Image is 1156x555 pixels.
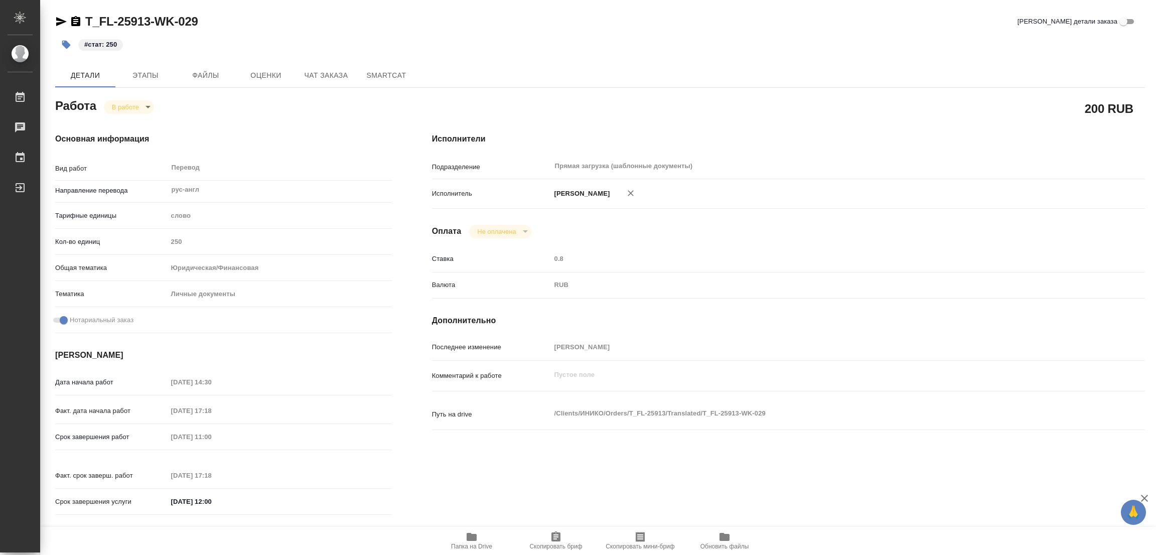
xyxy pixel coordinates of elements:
[168,430,255,444] input: Пустое поле
[85,15,198,28] a: T_FL-25913-WK-029
[168,468,255,483] input: Пустое поле
[168,375,255,389] input: Пустое поле
[55,471,168,481] p: Факт. срок заверш. работ
[55,237,168,247] p: Кол-во единиц
[242,69,290,82] span: Оценки
[682,527,767,555] button: Обновить файлы
[168,403,255,418] input: Пустое поле
[432,225,462,237] h4: Оплата
[598,527,682,555] button: Скопировать мини-бриф
[551,340,1086,354] input: Пустое поле
[55,349,392,361] h4: [PERSON_NAME]
[551,276,1086,294] div: RUB
[168,207,392,224] div: слово
[362,69,410,82] span: SmartCat
[432,133,1145,145] h4: Исполнители
[432,409,551,420] p: Путь на drive
[432,342,551,352] p: Последнее изменение
[55,263,168,273] p: Общая тематика
[182,69,230,82] span: Файлы
[514,527,598,555] button: Скопировать бриф
[55,432,168,442] p: Срок завершения работ
[55,96,96,114] h2: Работа
[302,69,350,82] span: Чат заказа
[168,234,392,249] input: Пустое поле
[168,259,392,276] div: Юридическая/Финансовая
[432,254,551,264] p: Ставка
[55,289,168,299] p: Тематика
[55,186,168,196] p: Направление перевода
[429,527,514,555] button: Папка на Drive
[1018,17,1117,27] span: [PERSON_NAME] детали заказа
[55,497,168,507] p: Срок завершения услуги
[55,16,67,28] button: Скопировать ссылку для ЯМессенджера
[606,543,674,550] span: Скопировать мини-бриф
[77,40,124,48] span: стат: 250
[551,189,610,199] p: [PERSON_NAME]
[121,69,170,82] span: Этапы
[451,543,492,550] span: Папка на Drive
[1121,500,1146,525] button: 🙏
[168,494,255,509] input: ✎ Введи что-нибудь
[55,211,168,221] p: Тарифные единицы
[432,162,551,172] p: Подразделение
[61,69,109,82] span: Детали
[168,286,392,303] div: Личные документы
[529,543,582,550] span: Скопировать бриф
[70,16,82,28] button: Скопировать ссылку
[1085,100,1133,117] h2: 200 RUB
[620,182,642,204] button: Удалить исполнителя
[84,40,117,50] p: #стат: 250
[55,133,392,145] h4: Основная информация
[700,543,749,550] span: Обновить файлы
[70,315,133,325] span: Нотариальный заказ
[469,225,531,238] div: В работе
[432,315,1145,327] h4: Дополнительно
[551,405,1086,422] textarea: /Clients/ИНИКО/Orders/T_FL-25913/Translated/T_FL-25913-WK-029
[55,377,168,387] p: Дата начала работ
[432,189,551,199] p: Исполнитель
[551,251,1086,266] input: Пустое поле
[432,371,551,381] p: Комментарий к работе
[55,164,168,174] p: Вид работ
[104,100,154,114] div: В работе
[109,103,142,111] button: В работе
[55,34,77,56] button: Добавить тэг
[432,280,551,290] p: Валюта
[55,406,168,416] p: Факт. дата начала работ
[474,227,519,236] button: Не оплачена
[1125,502,1142,523] span: 🙏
